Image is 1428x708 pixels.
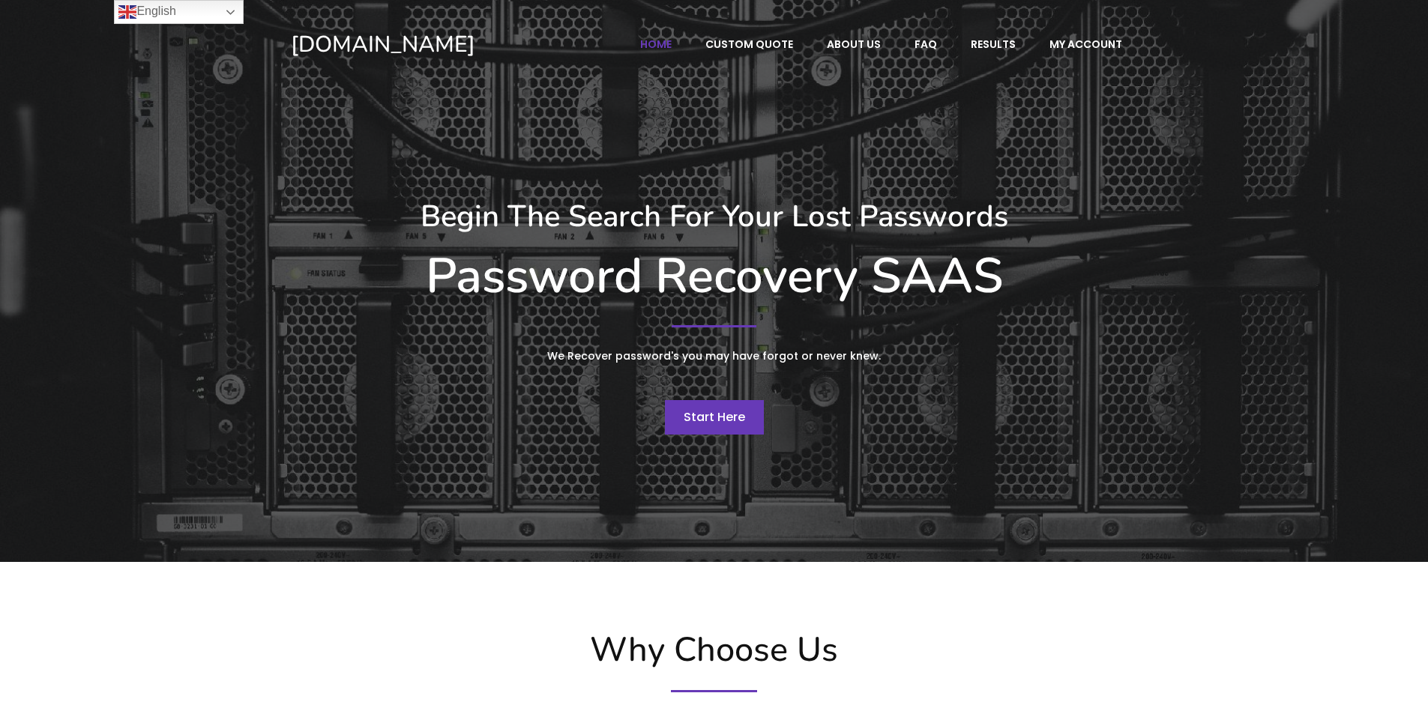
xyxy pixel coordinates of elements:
span: About Us [827,37,881,51]
a: [DOMAIN_NAME] [291,30,578,59]
h1: Password Recovery SAAS [291,247,1138,306]
img: en [118,3,136,21]
span: Start Here [684,408,745,426]
span: Home [640,37,672,51]
h3: Begin The Search For Your Lost Passwords [291,199,1138,235]
a: About Us [811,30,897,58]
a: Start Here [665,400,764,435]
a: Home [624,30,687,58]
span: Results [971,37,1016,51]
a: Results [955,30,1031,58]
p: We Recover password's you may have forgot or never knew. [433,347,995,366]
span: FAQ [915,37,937,51]
a: My account [1034,30,1138,58]
h2: Why Choose Us [283,630,1145,671]
span: Custom Quote [705,37,793,51]
a: Custom Quote [690,30,809,58]
span: My account [1049,37,1122,51]
a: FAQ [899,30,953,58]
